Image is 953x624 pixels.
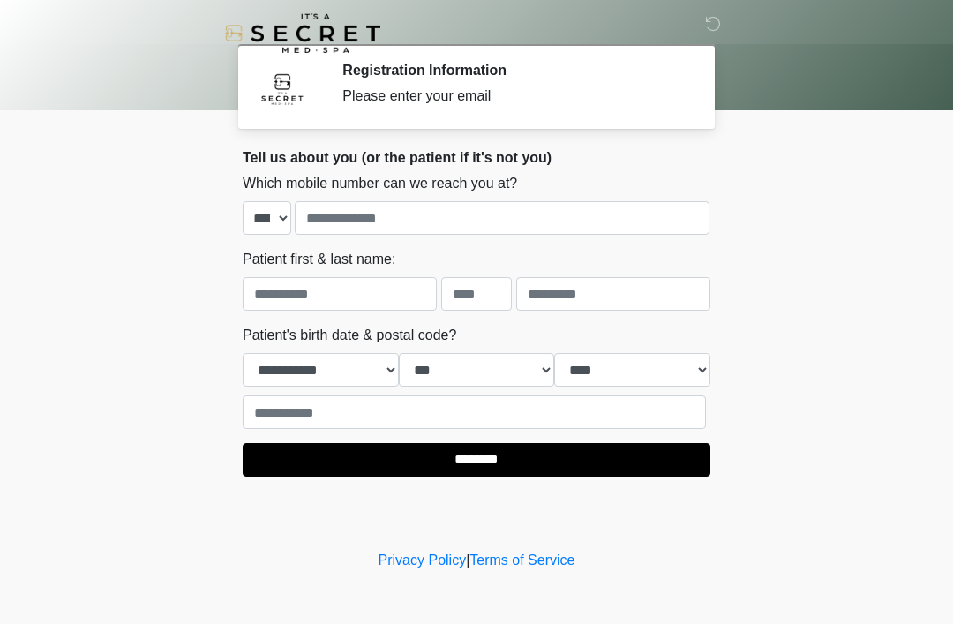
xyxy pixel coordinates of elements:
label: Patient first & last name: [243,249,395,270]
a: Privacy Policy [379,553,467,568]
img: It's A Secret Med Spa Logo [225,13,380,53]
label: Patient's birth date & postal code? [243,325,456,346]
a: Terms of Service [469,553,574,568]
div: Please enter your email [342,86,684,107]
img: Agent Avatar [256,62,309,115]
label: Which mobile number can we reach you at? [243,173,517,194]
h2: Registration Information [342,62,684,79]
a: | [466,553,469,568]
h2: Tell us about you (or the patient if it's not you) [243,149,710,166]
